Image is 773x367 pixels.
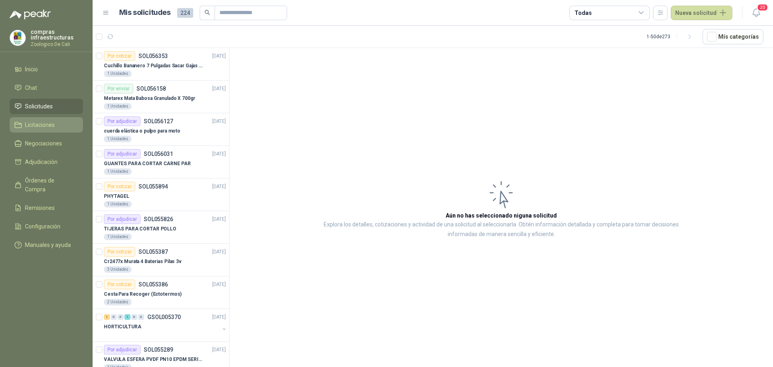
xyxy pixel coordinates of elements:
[10,10,51,19] img: Logo peakr
[104,62,204,70] p: Cuchillo Bananero 7 Pulgadas Sacar Gajas O Deshoje O Desman
[104,356,204,363] p: VALVULA ESFERA PVDF PN10 EPDM SERIE EX D 25MM CEPEX64926TREME
[575,8,591,17] div: Todas
[212,52,226,60] p: [DATE]
[104,323,141,331] p: HORTICULTURA
[93,178,229,211] a: Por cotizarSOL055894[DATE] PHYTAGEL1 Unidades
[93,113,229,146] a: Por adjudicarSOL056127[DATE] cuerda elástica o pulpo para moto1 Unidades
[93,211,229,244] a: Por adjudicarSOL055826[DATE] TIJERAS PARA CORTAR POLLO1 Unidades
[25,83,37,92] span: Chat
[212,313,226,321] p: [DATE]
[104,116,141,126] div: Por adjudicar
[104,299,132,305] div: 2 Unidades
[131,314,137,320] div: 0
[118,314,124,320] div: 0
[93,48,229,81] a: Por cotizarSOL056353[DATE] Cuchillo Bananero 7 Pulgadas Sacar Gajas O Deshoje O Desman1 Unidades
[104,247,135,257] div: Por cotizar
[104,266,132,273] div: 3 Unidades
[25,158,58,166] span: Adjudicación
[212,183,226,191] p: [DATE]
[647,30,696,43] div: 1 - 50 de 273
[10,80,83,95] a: Chat
[10,154,83,170] a: Adjudicación
[104,70,132,77] div: 1 Unidades
[205,10,210,15] span: search
[93,81,229,113] a: Por enviarSOL056158[DATE] Metarex Mata Babosa Granulado X 700gr1 Unidades
[104,234,132,240] div: 1 Unidades
[144,216,173,222] p: SOL055826
[104,51,135,61] div: Por cotizar
[757,4,768,11] span: 20
[93,244,229,276] a: Por cotizarSOL055387[DATE] Cr2477x Murata 4 Baterias Pilas 3v3 Unidades
[177,8,193,18] span: 224
[104,225,176,233] p: TIJERAS PARA CORTAR POLLO
[104,168,132,175] div: 1 Unidades
[138,184,168,189] p: SOL055894
[31,29,83,40] p: compras infraestructuras
[138,53,168,59] p: SOL056353
[25,241,71,249] span: Manuales y ayuda
[104,345,141,355] div: Por adjudicar
[93,146,229,178] a: Por adjudicarSOL056031[DATE] GUANTES PARA CORTAR CARNE PAR1 Unidades
[119,7,171,19] h1: Mis solicitudes
[104,95,195,102] p: Metarex Mata Babosa Granulado X 700gr
[104,290,182,298] p: Cesta Para Recoger (Ectotermos)
[446,211,557,220] h3: Aún no has seleccionado niguna solicitud
[10,173,83,197] a: Órdenes de Compra
[10,99,83,114] a: Solicitudes
[25,139,62,148] span: Negociaciones
[10,117,83,133] a: Licitaciones
[671,6,732,20] button: Nueva solicitud
[25,222,60,231] span: Configuración
[25,65,38,74] span: Inicio
[144,118,173,124] p: SOL056127
[144,151,173,157] p: SOL056031
[25,120,55,129] span: Licitaciones
[104,127,180,135] p: cuerda elástica o pulpo para moto
[124,314,130,320] div: 1
[104,103,132,110] div: 1 Unidades
[111,314,117,320] div: 0
[212,216,226,223] p: [DATE]
[104,84,133,93] div: Por enviar
[10,237,83,253] a: Manuales y ayuda
[104,149,141,159] div: Por adjudicar
[10,200,83,216] a: Remisiones
[104,280,135,289] div: Por cotizar
[10,219,83,234] a: Configuración
[104,258,182,265] p: Cr2477x Murata 4 Baterias Pilas 3v
[703,29,763,44] button: Mís categorías
[138,282,168,287] p: SOL055386
[212,150,226,158] p: [DATE]
[212,118,226,125] p: [DATE]
[310,220,692,239] p: Explora los detalles, cotizaciones y actividad de una solicitud al seleccionarla. Obtén informaci...
[104,312,227,338] a: 1 0 0 1 0 0 GSOL005370[DATE] HORTICULTURA
[25,102,53,111] span: Solicitudes
[25,176,75,194] span: Órdenes de Compra
[104,182,135,191] div: Por cotizar
[147,314,181,320] p: GSOL005370
[136,86,166,91] p: SOL056158
[93,276,229,309] a: Por cotizarSOL055386[DATE] Cesta Para Recoger (Ectotermos)2 Unidades
[10,30,25,46] img: Company Logo
[104,201,132,207] div: 1 Unidades
[104,136,132,142] div: 1 Unidades
[10,136,83,151] a: Negociaciones
[749,6,763,20] button: 20
[104,314,110,320] div: 1
[104,214,141,224] div: Por adjudicar
[104,160,191,168] p: GUANTES PARA CORTAR CARNE PAR
[212,248,226,256] p: [DATE]
[138,249,168,255] p: SOL055387
[138,314,144,320] div: 0
[144,347,173,352] p: SOL055289
[10,62,83,77] a: Inicio
[212,281,226,288] p: [DATE]
[212,85,226,93] p: [DATE]
[212,346,226,354] p: [DATE]
[25,203,55,212] span: Remisiones
[31,42,83,47] p: Zoologico De Cali
[104,193,129,200] p: PHYTAGEL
